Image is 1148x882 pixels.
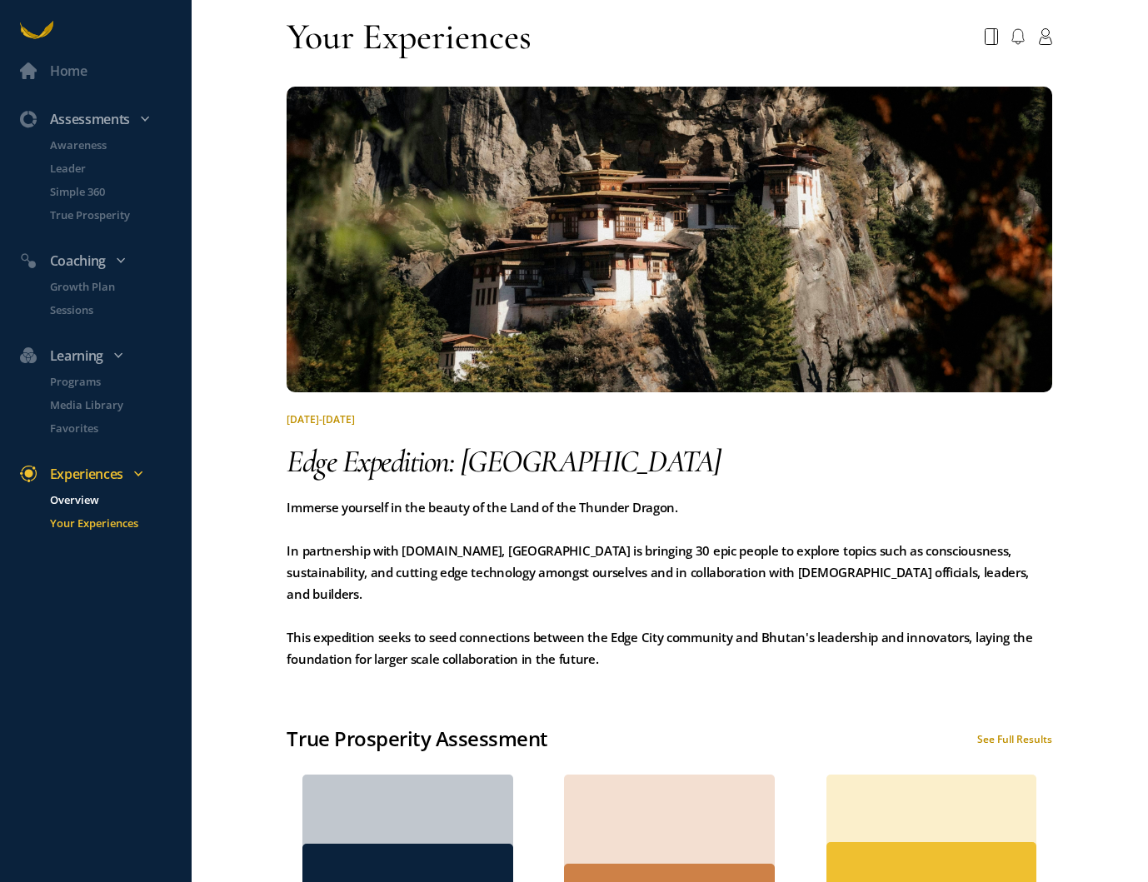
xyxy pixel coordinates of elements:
p: Leader [50,160,188,177]
a: Overview [30,491,192,508]
div: Coaching [10,250,198,272]
a: Programs [30,373,192,390]
span: [DATE]-[DATE] [287,412,355,426]
p: Favorites [50,420,188,436]
a: Favorites [30,420,192,436]
a: Simple 360 [30,183,192,200]
div: Learning [10,345,198,366]
p: True Prosperity [50,207,188,223]
a: Awareness [30,137,192,153]
p: Your Experiences [50,515,188,531]
a: Leader [30,160,192,177]
p: Overview [50,491,188,508]
a: Media Library [30,396,192,413]
div: Assessments [10,108,198,130]
div: Experiences [10,463,198,485]
pre: Immerse yourself in the beauty of the Land of the Thunder Dragon. In partnership with [DOMAIN_NAM... [287,496,1052,670]
a: Growth Plan [30,278,192,295]
div: Home [50,60,87,82]
p: Awareness [50,137,188,153]
div: Your Experiences [287,13,532,60]
a: True Prosperity [30,207,192,223]
span: Edge Expedition: [GEOGRAPHIC_DATA] [287,442,719,481]
a: Your Experiences [30,515,192,531]
p: Growth Plan [50,278,188,295]
a: Sessions [30,301,192,318]
div: See Full Results [977,732,1052,746]
p: Programs [50,373,188,390]
img: quest-1755039583123.jpeg [287,87,1052,392]
p: Sessions [50,301,188,318]
p: Simple 360 [50,183,188,200]
div: True Prosperity Assessment [287,723,548,755]
p: Media Library [50,396,188,413]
